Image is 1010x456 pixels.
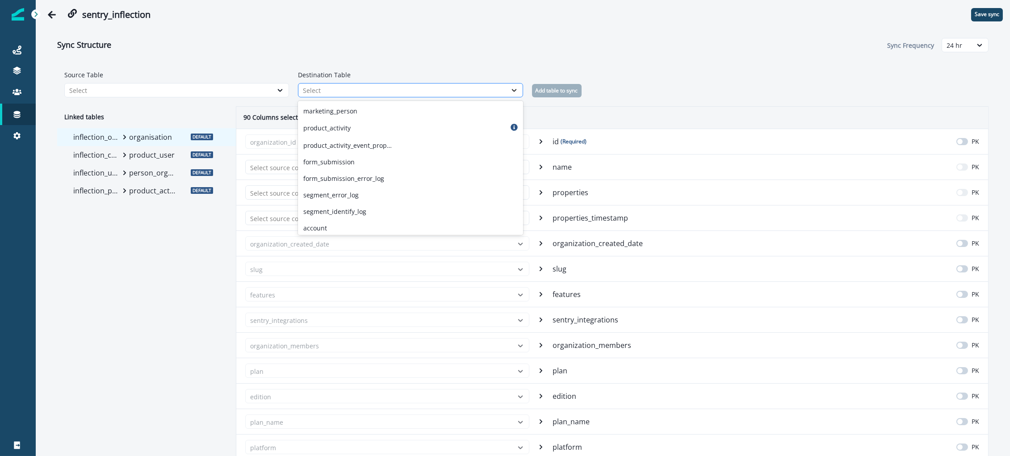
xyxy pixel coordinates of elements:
p: inflection_users [73,167,120,178]
p: inflection_product_events [73,185,120,196]
p: slug [553,264,568,274]
p: sentry_integrations [553,314,620,325]
div: 24 hr [947,41,968,50]
p: plan_name [553,416,591,427]
img: Inflection [12,8,24,21]
p: Save sync [975,11,999,17]
p: PK [972,442,979,452]
button: Add table to sync [532,84,582,97]
p: product_activity_event_property_key [303,141,393,150]
p: form_submission [303,157,355,167]
p: plan [553,365,569,376]
p: features [553,289,583,300]
p: segment_error_log [303,190,359,200]
p: Add table to sync [536,88,578,94]
p: PK [972,264,979,273]
span: Default [191,169,213,176]
label: Destination Table [298,70,517,79]
p: PK [972,188,979,197]
p: inflection_organizations [73,132,120,142]
p: product_activity [303,123,351,133]
p: inflection_contacts [73,150,120,160]
p: organization_created_date [553,238,645,249]
h2: Linked tables [57,106,236,128]
p: properties_timestamp [553,213,630,223]
p: form_submission_error_log [303,174,384,183]
p: account [303,223,327,233]
p: PK [972,391,979,401]
span: Default [191,134,213,140]
span: Default [191,187,213,194]
h2: Sync Structure [57,40,111,50]
h2: 90 Columns selected [236,107,313,129]
p: product_activity [129,185,176,196]
div: Select [69,86,268,95]
p: edition [553,391,578,402]
p: PK [972,315,979,324]
p: PK [972,417,979,426]
p: Sync Frequency [887,41,936,50]
p: PK [972,238,979,248]
p: PK [972,162,979,172]
p: segment_identify_log [303,207,366,216]
p: platform [553,442,584,452]
p: product_user [129,150,176,160]
p: PK [972,340,979,350]
p: PK [972,213,979,222]
p: PK [972,289,979,299]
button: Go back [43,6,61,24]
p: organization_members [553,340,633,351]
p: marketing_person [303,106,357,116]
div: Select [303,86,502,95]
p: organisation [129,132,176,142]
span: (Required) [561,138,587,146]
p: PK [972,366,979,375]
button: Save sync [971,8,1003,21]
p: person_organisation_mapping [129,167,176,178]
span: Default [191,151,213,158]
h2: sentry_inflection [82,9,151,20]
p: PK [972,137,979,146]
p: name [553,162,574,172]
label: Source Table [64,70,284,79]
p: properties [553,187,590,198]
p: id [553,136,587,147]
